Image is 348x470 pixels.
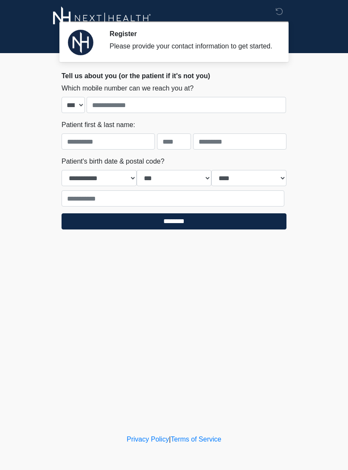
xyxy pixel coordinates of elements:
[171,436,221,443] a: Terms of Service
[62,120,135,130] label: Patient first & last name:
[68,30,93,55] img: Agent Avatar
[53,6,151,30] img: Next-Health Logo
[62,72,286,80] h2: Tell us about you (or the patient if it's not you)
[62,83,194,93] label: Which mobile number can we reach you at?
[127,436,169,443] a: Privacy Policy
[109,41,274,51] div: Please provide your contact information to get started.
[62,156,164,167] label: Patient's birth date & postal code?
[169,436,171,443] a: |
